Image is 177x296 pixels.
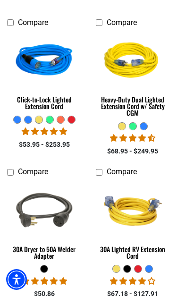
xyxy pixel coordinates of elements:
img: yellow [96,29,170,93]
a: yellow Heavy-Duty Dual Lighted Extension Cord w/ Safety CGM [96,32,170,122]
span: Compare [18,167,48,176]
span: 4.87 stars [22,127,67,136]
a: yellow 30A Lighted RV Extension Cord [96,181,170,265]
div: Heavy-Duty Dual Lighted Extension Cord w/ Safety CGM [96,96,170,116]
div: 30A Dryer to 50A Welder Adapter [7,246,82,259]
img: blue [7,29,82,93]
span: 5.00 stars [22,277,67,286]
a: black 30A Dryer to 50A Welder Adapter [7,181,82,265]
a: blue Click-to-Lock Lighted Extension Cord [7,32,82,115]
div: Accessibility Menu [6,269,27,290]
span: Compare [18,18,48,27]
div: 30A Lighted RV Extension Cord [96,246,170,259]
img: black [7,178,82,243]
span: Compare [107,167,137,176]
div: $53.95 - $253.95 [7,140,82,150]
span: Compare [107,18,137,27]
img: yellow [96,178,170,243]
span: 4.64 stars [110,134,155,143]
div: Click-to-Lock Lighted Extension Cord [7,96,82,110]
div: $68.95 - $249.95 [96,146,170,156]
span: 4.11 stars [110,277,155,286]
